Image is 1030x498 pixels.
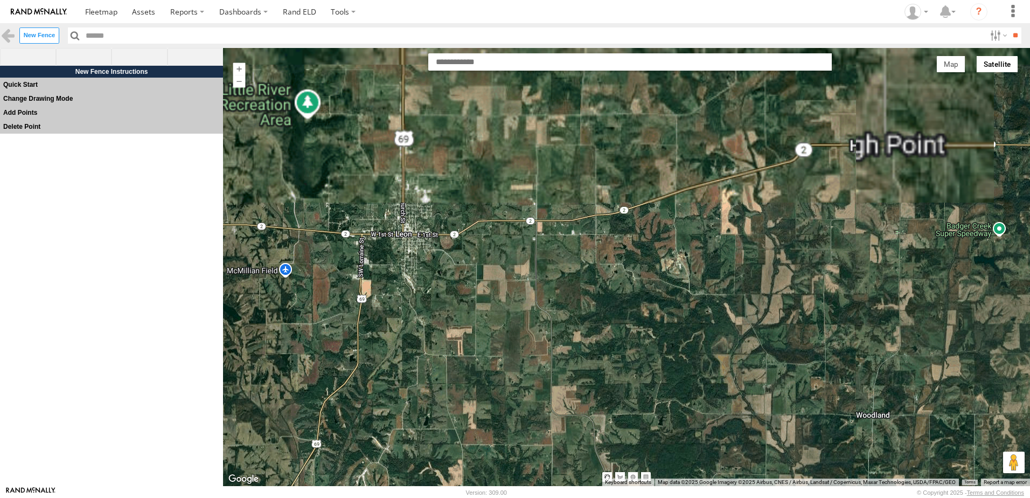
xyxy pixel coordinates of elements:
button: Zoom in [233,63,246,75]
a: Terms and Conditions [967,489,1024,496]
a: Visit our Website [6,487,55,498]
span: Free draw a fence using lines [56,48,112,66]
button: Draw a shape [615,472,625,482]
span: Draw a fence using a radius from the start location [112,48,168,66]
button: Drag Pegman onto the map to open Street View [1003,452,1025,473]
button: Show street map [937,56,965,72]
a: Open this area in Google Maps (opens a new window) [226,472,261,486]
img: rand-logo.svg [11,8,67,16]
button: Keyboard shortcuts [605,479,651,486]
div: Tim Zylstra [901,4,932,20]
div: © Copyright 2025 - [917,489,1024,496]
button: Zoom out [233,75,246,87]
label: Search Filter Options [986,27,1009,43]
button: Draw a circle [628,472,638,482]
i: ? [970,3,987,20]
button: Draw a rectangle [641,472,651,482]
span: Draw a fence using a Rectangle [168,48,224,66]
a: Report a map error [984,479,1027,485]
button: Stop drawing [602,472,612,482]
img: Google [226,472,261,486]
span: Map data ©2025 Google Imagery ©2025 Airbus, CNES / Airbus, Landsat / Copernicus, Maxar Technologi... [658,479,956,485]
a: Terms (opens in new tab) [964,480,976,485]
div: Version: 309.00 [466,489,507,496]
label: Create New Fence [19,27,59,43]
button: Show satellite imagery [977,56,1018,72]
